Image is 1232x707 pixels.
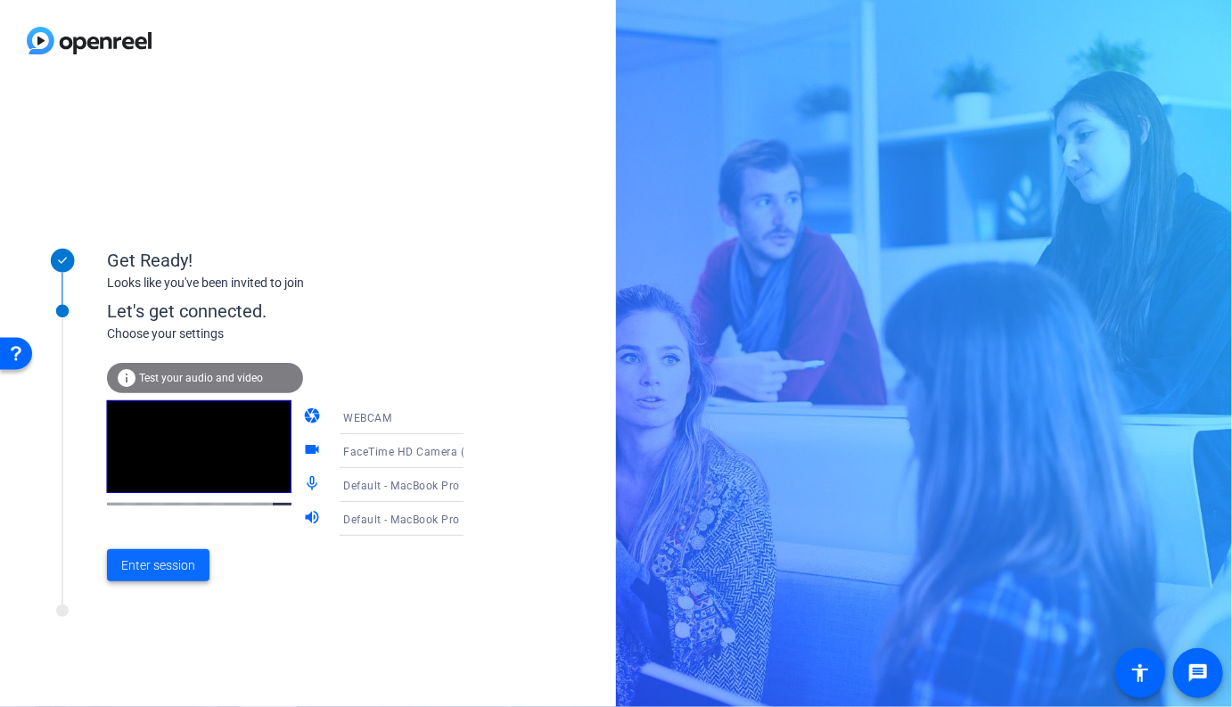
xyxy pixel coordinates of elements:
[1187,662,1209,684] mat-icon: message
[116,367,137,389] mat-icon: info
[139,372,263,384] span: Test your audio and video
[107,325,500,343] div: Choose your settings
[303,407,324,428] mat-icon: camera
[303,440,324,462] mat-icon: videocam
[107,247,464,274] div: Get Ready!
[303,474,324,496] mat-icon: mic_none
[1129,662,1151,684] mat-icon: accessibility
[107,274,464,292] div: Looks like you've been invited to join
[343,444,526,458] span: FaceTime HD Camera (2C0E:82E3)
[121,556,195,575] span: Enter session
[107,298,500,325] div: Let's get connected.
[303,508,324,530] mat-icon: volume_up
[343,478,572,492] span: Default - MacBook Pro Microphone (Built-in)
[343,512,558,526] span: Default - MacBook Pro Speakers (Built-in)
[107,549,209,581] button: Enter session
[343,412,391,424] span: WEBCAM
